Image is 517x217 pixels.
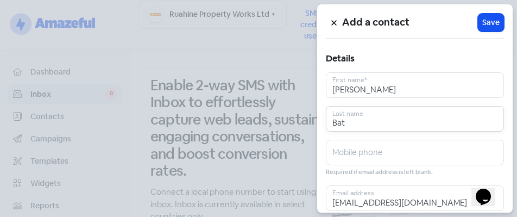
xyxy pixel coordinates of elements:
input: Last name [326,106,504,132]
input: First name [326,72,504,98]
input: Email address [326,185,504,211]
iframe: chat widget [471,173,506,206]
h5: Add a contact [342,15,478,30]
h5: Details [326,51,504,66]
button: Save [478,14,504,32]
small: Required if email address is left blank. [326,168,433,177]
span: Save [482,17,500,28]
input: Mobile phone [326,140,504,165]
